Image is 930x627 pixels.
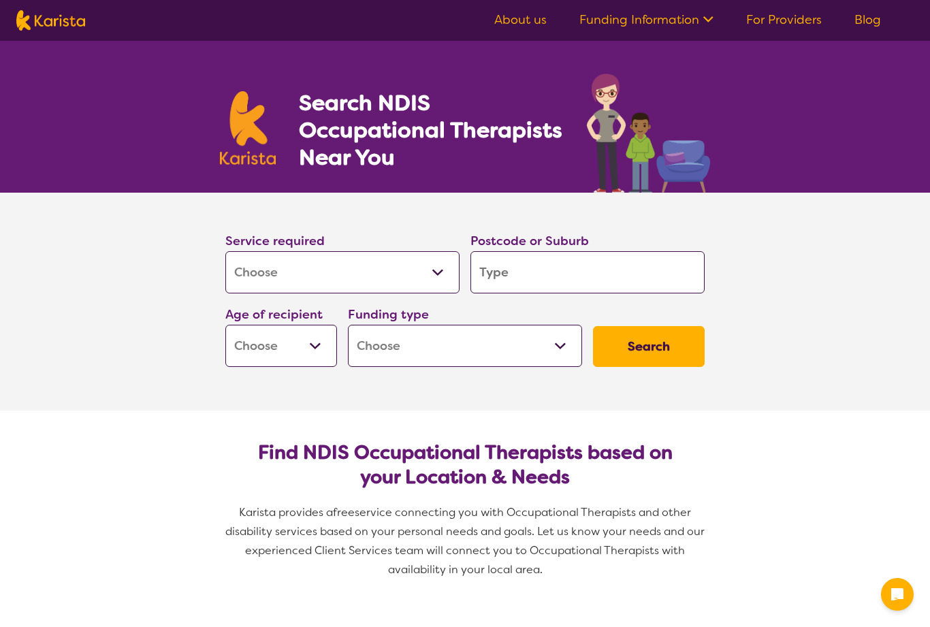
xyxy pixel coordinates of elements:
[333,505,355,519] span: free
[746,12,822,28] a: For Providers
[225,233,325,249] label: Service required
[593,326,705,367] button: Search
[470,233,589,249] label: Postcode or Suburb
[348,306,429,323] label: Funding type
[16,10,85,31] img: Karista logo
[579,12,713,28] a: Funding Information
[587,74,710,193] img: occupational-therapy
[220,91,276,165] img: Karista logo
[236,440,694,489] h2: Find NDIS Occupational Therapists based on your Location & Needs
[239,505,333,519] span: Karista provides a
[225,505,707,577] span: service connecting you with Occupational Therapists and other disability services based on your p...
[854,12,881,28] a: Blog
[494,12,547,28] a: About us
[470,251,705,293] input: Type
[299,89,564,171] h1: Search NDIS Occupational Therapists Near You
[225,306,323,323] label: Age of recipient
